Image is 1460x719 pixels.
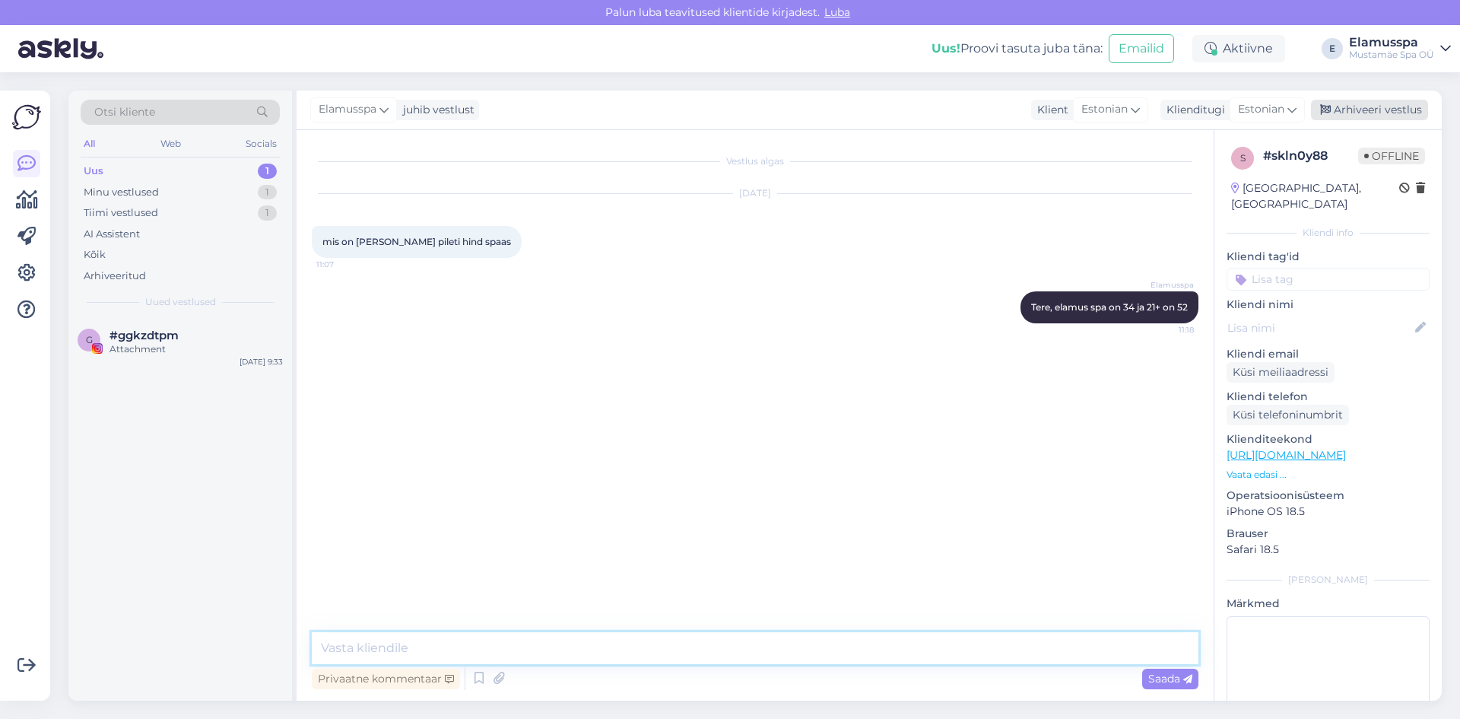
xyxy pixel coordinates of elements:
span: Uued vestlused [145,295,216,309]
span: #ggkzdtpm [109,329,179,342]
span: Tere, elamus spa on 34 ja 21+ on 52 [1031,301,1188,313]
input: Lisa nimi [1227,320,1412,336]
div: [DATE] [312,186,1198,200]
span: Offline [1358,148,1425,164]
div: Küsi telefoninumbrit [1227,405,1349,425]
div: All [81,134,98,154]
span: Estonian [1238,101,1284,118]
p: Safari 18.5 [1227,542,1430,558]
div: Vestlus algas [312,154,1198,168]
span: Elamusspa [319,101,376,118]
div: [PERSON_NAME] [1227,573,1430,587]
div: Kõik [84,247,106,262]
span: s [1240,152,1246,164]
span: Otsi kliente [94,104,155,120]
span: Elamusspa [1137,279,1194,291]
b: Uus! [932,41,960,56]
img: Askly Logo [12,103,41,132]
div: AI Assistent [84,227,140,242]
div: [GEOGRAPHIC_DATA], [GEOGRAPHIC_DATA] [1231,180,1399,212]
span: mis on [PERSON_NAME] pileti hind spaas [322,236,511,247]
div: Klient [1031,102,1068,118]
div: Arhiveeritud [84,269,146,284]
p: Klienditeekond [1227,431,1430,447]
div: Attachment [109,342,283,356]
div: 1 [258,185,277,200]
span: 11:07 [316,259,373,270]
p: Märkmed [1227,596,1430,612]
div: Socials [243,134,280,154]
span: Estonian [1081,101,1128,118]
p: Operatsioonisüsteem [1227,488,1430,504]
span: Luba [820,5,855,19]
div: Klienditugi [1160,102,1225,118]
div: Arhiveeri vestlus [1311,100,1428,120]
div: 1 [258,164,277,179]
div: Elamusspa [1349,37,1434,49]
p: Vaata edasi ... [1227,468,1430,482]
div: 1 [258,205,277,221]
div: Uus [84,164,103,179]
a: ElamusspaMustamäe Spa OÜ [1349,37,1451,61]
span: 11:18 [1137,324,1194,336]
p: Kliendi tag'id [1227,249,1430,265]
div: Proovi tasuta juba täna: [932,40,1103,58]
button: Emailid [1109,34,1174,63]
div: Kliendi info [1227,226,1430,240]
div: Küsi meiliaadressi [1227,362,1335,383]
p: Kliendi telefon [1227,389,1430,405]
span: g [86,334,93,345]
div: Web [157,134,184,154]
p: Kliendi email [1227,346,1430,362]
div: Mustamäe Spa OÜ [1349,49,1434,61]
a: [URL][DOMAIN_NAME] [1227,448,1346,462]
p: Brauser [1227,526,1430,542]
div: Tiimi vestlused [84,205,158,221]
div: Privaatne kommentaar [312,669,460,689]
input: Lisa tag [1227,268,1430,291]
div: # skln0y88 [1263,147,1358,165]
div: E [1322,38,1343,59]
div: Aktiivne [1192,35,1285,62]
span: Saada [1148,672,1192,686]
p: iPhone OS 18.5 [1227,504,1430,520]
div: Minu vestlused [84,185,159,200]
p: Kliendi nimi [1227,297,1430,313]
div: juhib vestlust [397,102,474,118]
div: [DATE] 9:33 [240,356,283,367]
